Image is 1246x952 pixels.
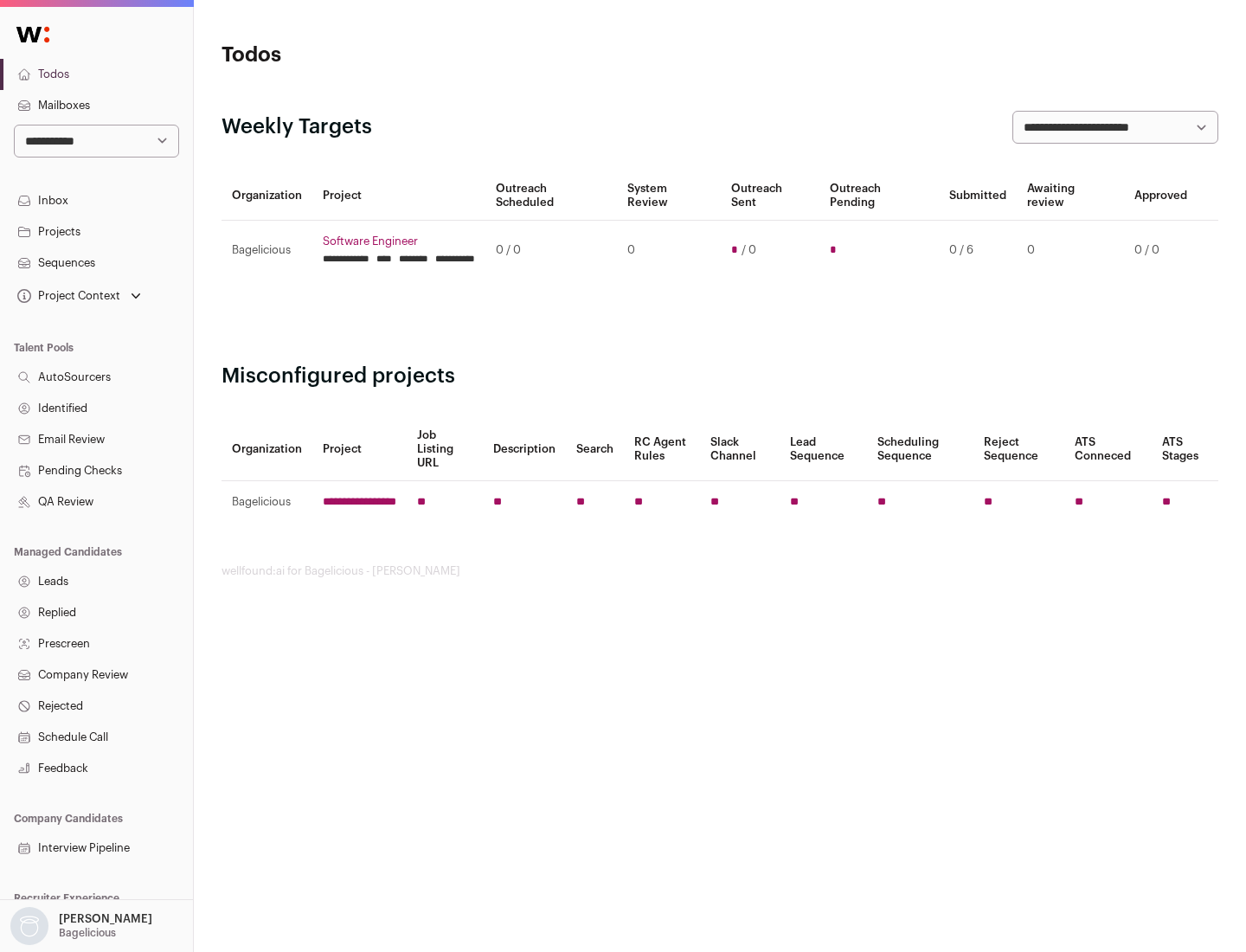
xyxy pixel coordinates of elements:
[407,418,483,481] th: Job Listing URL
[10,907,48,945] img: nopic.png
[14,284,145,308] button: Open dropdown
[1017,221,1124,280] td: 0
[617,221,720,280] td: 0
[222,42,554,69] h1: Todos
[819,171,938,221] th: Outreach Pending
[485,171,617,221] th: Outreach Scheduled
[222,363,1218,390] h2: Misconfigured projects
[1124,171,1198,221] th: Approved
[617,171,720,221] th: System Review
[222,418,312,481] th: Organization
[222,113,372,141] h2: Weekly Targets
[7,17,59,52] img: Wellfound
[59,926,116,940] p: Bagelicious
[721,171,820,221] th: Outreach Sent
[485,221,617,280] td: 0 / 0
[59,912,152,926] p: [PERSON_NAME]
[1017,171,1124,221] th: Awaiting review
[780,418,867,481] th: Lead Sequence
[7,907,156,945] button: Open dropdown
[483,418,566,481] th: Description
[939,221,1017,280] td: 0 / 6
[14,289,120,303] div: Project Context
[222,564,1218,578] footer: wellfound:ai for Bagelicious - [PERSON_NAME]
[222,171,312,221] th: Organization
[973,418,1065,481] th: Reject Sequence
[312,171,485,221] th: Project
[742,243,756,257] span: / 0
[939,171,1017,221] th: Submitted
[1064,418,1151,481] th: ATS Conneced
[700,418,780,481] th: Slack Channel
[312,418,407,481] th: Project
[867,418,973,481] th: Scheduling Sequence
[323,235,475,248] a: Software Engineer
[1124,221,1198,280] td: 0 / 0
[566,418,624,481] th: Search
[222,481,312,524] td: Bagelicious
[1152,418,1218,481] th: ATS Stages
[624,418,699,481] th: RC Agent Rules
[222,221,312,280] td: Bagelicious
